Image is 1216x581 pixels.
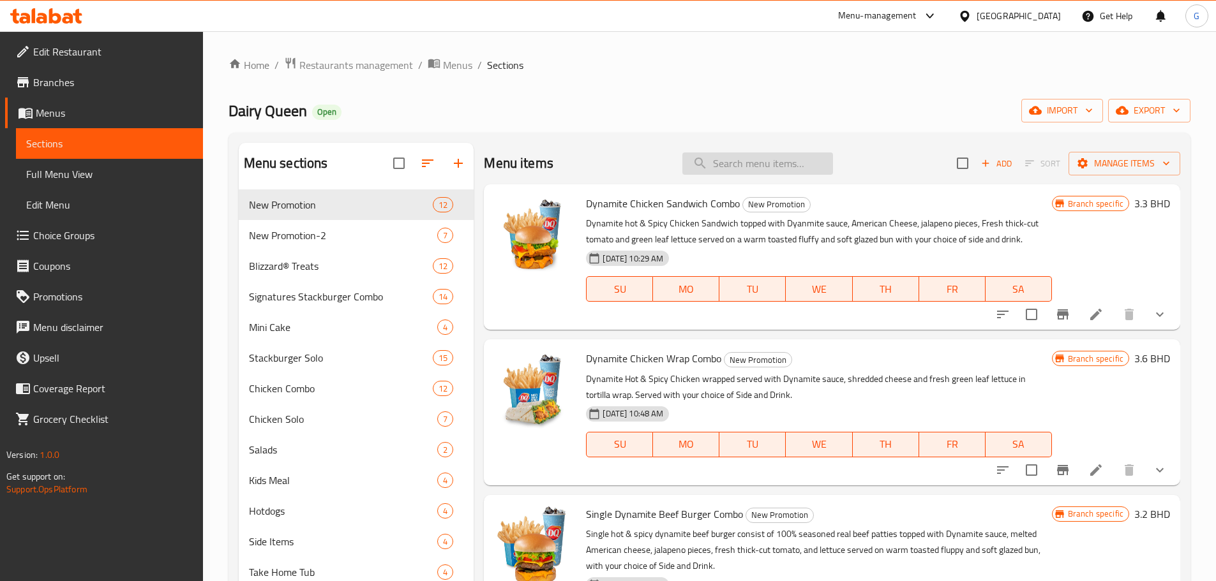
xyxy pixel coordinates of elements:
[924,280,980,298] span: FR
[249,289,433,304] span: Signatures Stackburger Combo
[437,503,453,518] div: items
[418,57,423,73] li: /
[1145,455,1175,485] button: show more
[249,320,438,335] span: Mini Cake
[443,148,474,179] button: Add section
[1017,154,1069,173] span: Select section first
[919,276,986,302] button: FR
[249,473,438,488] span: Kids Meal
[597,253,668,265] span: [DATE] 10:29 AM
[724,352,792,367] div: New Promotion
[853,432,919,457] button: TH
[433,199,453,211] span: 12
[443,57,472,73] span: Menus
[746,508,814,523] div: New Promotion
[249,534,438,549] div: Side Items
[239,373,474,404] div: Chicken Combo12
[586,216,1051,247] p: Dynamite hot & Spicy Chicken Sandwich topped with Dyanmite sauce, American Cheese, jalapeno piece...
[239,404,474,434] div: Chicken Solo7
[249,381,433,396] span: Chicken Combo
[658,435,714,453] span: MO
[433,381,453,396] div: items
[249,228,438,243] div: New Promotion-2
[438,536,453,548] span: 4
[5,404,203,434] a: Grocery Checklist
[16,128,203,159] a: Sections
[743,197,810,212] span: New Promotion
[987,299,1018,330] button: sort-choices
[5,36,203,67] a: Edit Restaurant
[838,8,917,24] div: Menu-management
[724,280,781,298] span: TU
[249,258,433,274] span: Blizzard® Treats
[494,195,576,276] img: Dynamite Chicken Sandwich Combo
[494,349,576,431] img: Dynamite Chicken Wrap Combo
[1069,152,1180,175] button: Manage items
[299,57,413,73] span: Restaurants management
[437,473,453,488] div: items
[724,353,792,367] span: New Promotion
[239,251,474,281] div: Blizzard® Treats12
[16,189,203,220] a: Edit Menu
[239,496,474,526] div: Hotdogs4
[33,381,193,396] span: Coverage Report
[653,432,719,457] button: MO
[1118,103,1180,119] span: export
[786,276,852,302] button: WE
[249,350,433,365] span: Stackburger Solo
[229,96,307,125] span: Dairy Queen
[987,455,1018,485] button: sort-choices
[592,435,648,453] span: SU
[1108,99,1190,122] button: export
[586,276,653,302] button: SU
[924,435,980,453] span: FR
[5,251,203,281] a: Coupons
[597,408,668,420] span: [DATE] 10:48 AM
[1047,455,1078,485] button: Branch-specific-item
[5,220,203,251] a: Choice Groups
[16,159,203,189] a: Full Menu View
[484,154,553,173] h2: Menu items
[239,220,474,251] div: New Promotion-27
[312,105,342,120] div: Open
[312,107,342,117] span: Open
[437,320,453,335] div: items
[438,230,453,242] span: 7
[437,228,453,243] div: items
[244,154,328,173] h2: Menu sections
[5,281,203,312] a: Promotions
[438,474,453,487] span: 4
[1047,299,1078,330] button: Branch-specific-item
[682,152,833,175] input: search
[33,411,193,427] span: Grocery Checklist
[437,534,453,549] div: items
[249,564,438,580] span: Take Home Tub
[976,154,1017,173] button: Add
[33,350,193,365] span: Upsell
[433,383,453,395] span: 12
[437,411,453,427] div: items
[592,280,648,298] span: SU
[919,432,986,457] button: FR
[1152,307,1167,322] svg: Show Choices
[1194,9,1199,23] span: G
[1032,103,1093,119] span: import
[653,276,719,302] button: MO
[433,289,453,304] div: items
[437,442,453,457] div: items
[1152,462,1167,478] svg: Show Choices
[5,98,203,128] a: Menus
[586,371,1051,403] p: Dynamite Hot & Spicy Chicken wrapped served with Dynamite sauce, shredded cheese and fresh green ...
[586,504,743,524] span: Single Dynamite Beef Burger Combo
[1134,505,1170,523] h6: 3.2 BHD
[40,446,59,463] span: 1.0.0
[949,150,976,177] span: Select section
[433,197,453,212] div: items
[1145,299,1175,330] button: show more
[26,166,193,182] span: Full Menu View
[412,148,443,179] span: Sort sections
[1134,195,1170,212] h6: 3.3 BHD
